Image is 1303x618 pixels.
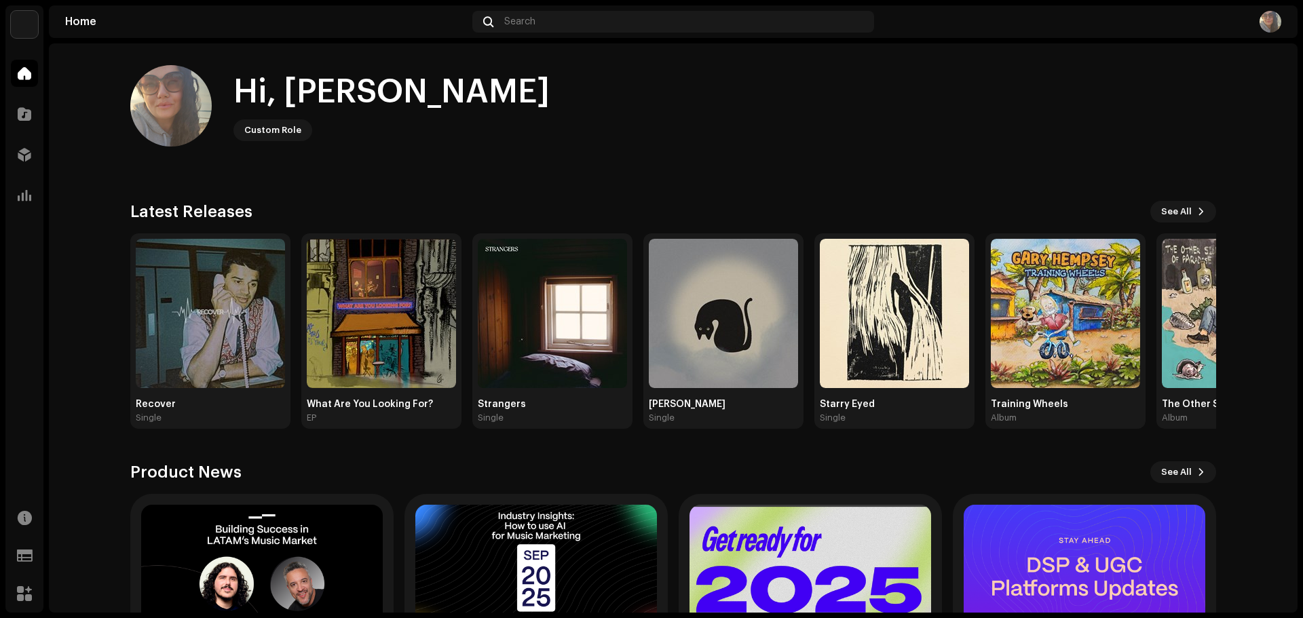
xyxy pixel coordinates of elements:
img: db65ae01-1b43-46e3-990b-23a08491fa69 [820,239,969,388]
div: Custom Role [244,122,301,138]
img: b9d59dfa-07a0-4586-9f90-0db785534b46 [307,239,456,388]
button: See All [1150,461,1216,483]
img: 34f81ff7-2202-4073-8c5d-62963ce809f3 [11,11,38,38]
div: EP [307,412,316,423]
img: 498d7386-672c-491c-b2fa-734454c69eb4 [649,239,798,388]
div: Strangers [478,399,627,410]
span: See All [1161,459,1192,486]
div: Single [136,412,162,423]
h3: Product News [130,461,242,483]
div: Starry Eyed [820,399,969,410]
div: Single [649,412,675,423]
div: Home [65,16,467,27]
span: See All [1161,198,1192,225]
img: fe234dcd-03c3-4dce-aa8f-fb7b22ca7c76 [478,239,627,388]
div: Single [820,412,846,423]
span: Search [504,16,535,27]
div: Single [478,412,504,423]
div: Album [1162,412,1188,423]
img: d50a7560-53f9-4701-bab8-639027a018bb [136,239,285,388]
img: 956a3341-334d-4b4b-9fc1-3286c3f72ed8 [1260,11,1281,33]
img: c1032840-2a1b-470f-84db-287732bab1b2 [991,239,1140,388]
h3: Latest Releases [130,201,252,223]
img: 956a3341-334d-4b4b-9fc1-3286c3f72ed8 [130,65,212,147]
div: Album [991,412,1017,423]
div: Hi, [PERSON_NAME] [233,71,550,114]
div: What Are You Looking For? [307,399,456,410]
div: Recover [136,399,285,410]
button: See All [1150,201,1216,223]
div: Training Wheels [991,399,1140,410]
div: [PERSON_NAME] [649,399,798,410]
